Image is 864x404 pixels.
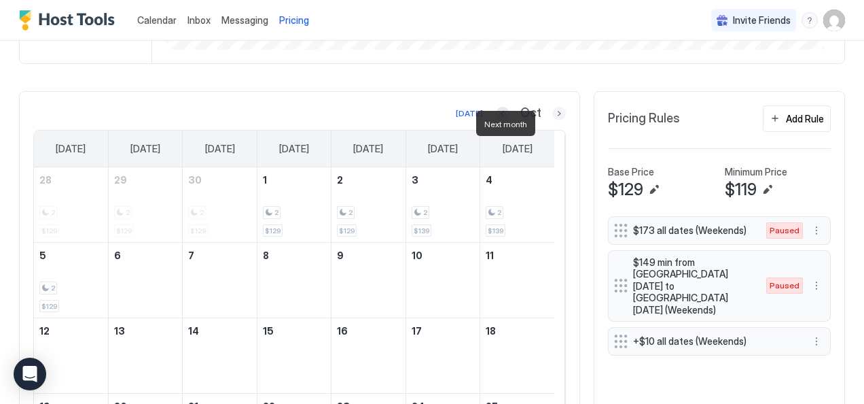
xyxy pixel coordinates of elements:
td: October 13, 2025 [108,318,182,394]
a: October 7, 2025 [183,243,256,268]
div: menu [808,277,825,294]
span: Paused [770,280,799,292]
td: October 16, 2025 [331,318,406,394]
a: October 6, 2025 [109,243,182,268]
a: October 8, 2025 [257,243,331,268]
span: 8 [263,250,269,261]
span: [DATE] [279,143,309,155]
span: 7 [188,250,194,261]
span: +$10 all dates (Weekends) [633,335,795,348]
a: October 17, 2025 [406,318,480,343]
span: [DATE] [205,143,235,155]
div: [DATE] [456,107,483,120]
div: menu [802,12,818,29]
a: October 2, 2025 [331,167,405,192]
span: $173 all dates (Weekends) [633,224,753,237]
td: October 9, 2025 [331,243,406,318]
span: $129 [608,180,643,200]
a: Tuesday [192,131,249,167]
a: Inbox [187,13,211,27]
a: October 3, 2025 [406,167,480,192]
a: September 29, 2025 [109,167,182,192]
span: 11 [486,250,494,261]
span: Messaging [221,14,268,26]
a: October 4, 2025 [480,167,554,192]
a: October 12, 2025 [34,318,108,343]
a: October 1, 2025 [257,167,331,192]
button: Previous month [496,107,509,120]
a: October 9, 2025 [331,243,405,268]
td: September 29, 2025 [108,167,182,243]
a: Thursday [340,131,397,167]
div: menu [808,222,825,239]
td: October 17, 2025 [406,318,480,394]
span: Inbox [187,14,211,26]
td: October 18, 2025 [480,318,554,394]
span: 15 [263,325,274,337]
div: menu [808,333,825,350]
a: Sunday [42,131,99,167]
span: 4 [486,174,492,186]
a: Calendar [137,13,177,27]
span: 29 [114,174,127,186]
button: Next month [552,107,566,120]
a: Monday [117,131,174,167]
td: October 12, 2025 [34,318,108,394]
span: Minimum Price [725,166,787,178]
a: October 14, 2025 [183,318,256,343]
td: October 4, 2025 [480,167,554,243]
td: October 5, 2025 [34,243,108,318]
td: October 15, 2025 [257,318,331,394]
span: 18 [486,325,496,337]
span: 2 [274,208,278,217]
div: Open Intercom Messenger [14,358,46,390]
span: [DATE] [353,143,383,155]
span: $129 [339,226,355,235]
a: September 30, 2025 [183,167,256,192]
span: $139 [414,226,429,235]
a: October 10, 2025 [406,243,480,268]
td: October 7, 2025 [183,243,257,318]
span: Paused [770,224,799,237]
td: October 11, 2025 [480,243,554,318]
button: Add Rule [763,105,831,132]
button: Edit [646,182,662,198]
span: 28 [39,174,52,186]
span: Invite Friends [733,14,791,27]
span: 12 [39,325,50,337]
div: Add Rule [786,112,824,126]
td: October 2, 2025 [331,167,406,243]
a: October 15, 2025 [257,318,331,343]
span: 2 [337,174,343,186]
button: [DATE] [454,105,485,122]
span: 1 [263,174,267,186]
a: Wednesday [266,131,323,167]
span: Calendar [137,14,177,26]
span: Next month [484,119,527,129]
span: 13 [114,325,125,337]
button: Edit [759,182,776,198]
span: 3 [412,174,418,186]
td: October 1, 2025 [257,167,331,243]
button: More options [808,222,825,239]
span: [DATE] [130,143,160,155]
td: September 30, 2025 [183,167,257,243]
span: $119 [725,180,757,200]
a: Friday [414,131,471,167]
button: More options [808,277,825,294]
a: October 13, 2025 [109,318,182,343]
button: More options [808,333,825,350]
a: October 11, 2025 [480,243,554,268]
span: 30 [188,174,202,186]
span: 14 [188,325,199,337]
span: [DATE] [56,143,86,155]
td: October 8, 2025 [257,243,331,318]
span: $149 min from [GEOGRAPHIC_DATA][DATE] to [GEOGRAPHIC_DATA][DATE] (Weekends) [633,256,753,316]
a: September 28, 2025 [34,167,108,192]
span: Base Price [608,166,654,178]
a: Messaging [221,13,268,27]
div: User profile [823,10,845,31]
span: 9 [337,250,344,261]
span: 5 [39,250,46,261]
span: [DATE] [503,143,533,155]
